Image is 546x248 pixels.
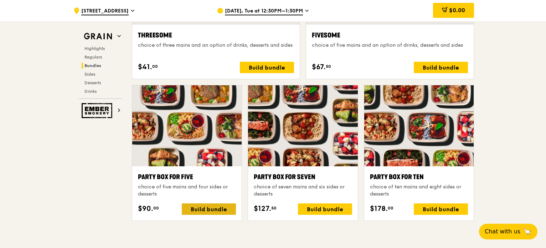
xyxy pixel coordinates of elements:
div: choice of three mains and an option of drinks, desserts and sides [138,42,294,49]
div: choice of ten mains and eight sides or desserts [370,183,468,198]
div: Party Box for Seven [254,172,352,182]
span: Drinks [84,89,97,94]
span: [DATE], Tue at 12:30PM–1:30PM [225,7,303,15]
span: Regulars [84,55,102,60]
div: choice of five mains and four sides or desserts [138,183,236,198]
div: Build bundle [240,62,294,73]
span: $127. [254,203,271,214]
span: 00 [388,205,393,211]
div: Build bundle [298,203,352,215]
span: 50 [271,205,277,211]
span: Desserts [84,80,101,85]
div: Build bundle [414,203,468,215]
img: Ember Smokery web logo [82,103,114,118]
span: $90. [138,203,153,214]
div: choice of five mains and an option of drinks, desserts and sides [312,42,468,49]
div: Party Box for Ten [370,172,468,182]
div: Build bundle [414,62,468,73]
span: 00 [153,205,159,211]
span: Highlights [84,46,105,51]
img: Grain web logo [82,30,114,43]
span: [STREET_ADDRESS] [81,7,129,15]
span: $0.00 [449,7,465,14]
span: Sides [84,72,95,77]
span: 00 [152,64,158,69]
div: Party Box for Five [138,172,236,182]
span: Chat with us [485,227,520,236]
div: Build bundle [182,203,236,215]
div: Fivesome [312,30,468,40]
span: 🦙 [523,227,532,236]
span: $178. [370,203,388,214]
span: $41. [138,62,152,72]
button: Chat with us🦙 [479,224,537,239]
div: choice of seven mains and six sides or desserts [254,183,352,198]
span: Bundles [84,63,101,68]
span: 50 [326,64,331,69]
span: $67. [312,62,326,72]
div: Threesome [138,30,294,40]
